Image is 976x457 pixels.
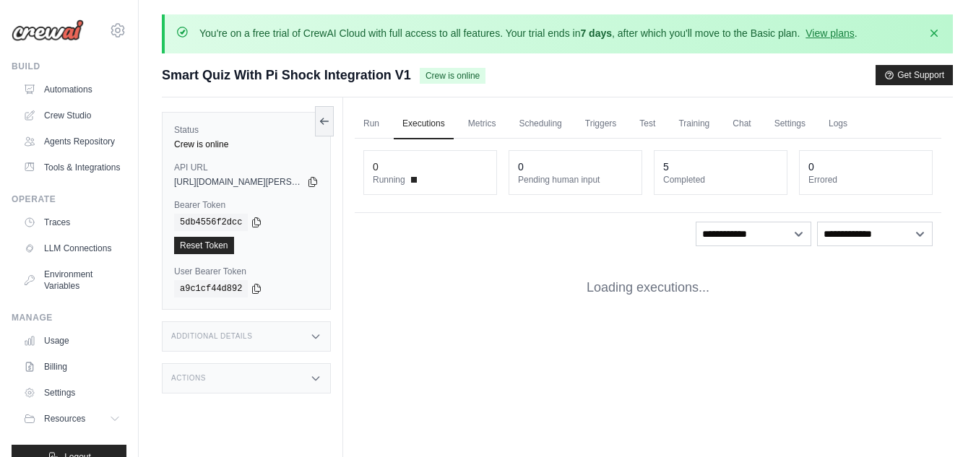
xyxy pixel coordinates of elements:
[174,176,304,188] span: [URL][DOMAIN_NAME][PERSON_NAME]
[174,266,319,277] label: User Bearer Token
[17,130,126,153] a: Agents Repository
[355,109,388,139] a: Run
[162,65,411,85] span: Smart Quiz With Pi Shock Integration V1
[670,109,718,139] a: Training
[510,109,570,139] a: Scheduling
[174,214,248,231] code: 5db4556f2dcc
[174,139,319,150] div: Crew is online
[631,109,664,139] a: Test
[766,109,814,139] a: Settings
[518,174,633,186] dt: Pending human input
[420,68,485,84] span: Crew is online
[174,162,319,173] label: API URL
[17,381,126,404] a: Settings
[373,174,405,186] span: Running
[17,237,126,260] a: LLM Connections
[12,19,84,41] img: Logo
[808,174,923,186] dt: Errored
[12,312,126,323] div: Manage
[808,160,814,174] div: 0
[17,104,126,127] a: Crew Studio
[663,174,778,186] dt: Completed
[724,109,759,139] a: Chat
[580,27,612,39] strong: 7 days
[17,211,126,234] a: Traces
[17,78,126,101] a: Automations
[44,413,85,425] span: Resources
[174,124,319,136] label: Status
[17,329,126,352] a: Usage
[17,407,126,430] button: Resources
[174,280,248,297] code: a9c1cf44d892
[174,237,234,254] a: Reset Token
[17,263,126,297] a: Environment Variables
[806,27,854,39] a: View plans
[373,160,379,174] div: 0
[171,332,252,341] h3: Additional Details
[12,61,126,72] div: Build
[518,160,524,174] div: 0
[17,156,126,179] a: Tools & Integrations
[199,26,858,40] p: You're on a free trial of CrewAI Cloud with full access to all features. Your trial ends in , aft...
[394,109,454,139] a: Executions
[171,374,206,383] h3: Actions
[355,255,941,321] div: Loading executions...
[820,109,856,139] a: Logs
[876,65,953,85] button: Get Support
[12,193,126,205] div: Operate
[663,160,669,174] div: 5
[174,199,319,211] label: Bearer Token
[17,355,126,378] a: Billing
[459,109,505,139] a: Metrics
[576,109,626,139] a: Triggers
